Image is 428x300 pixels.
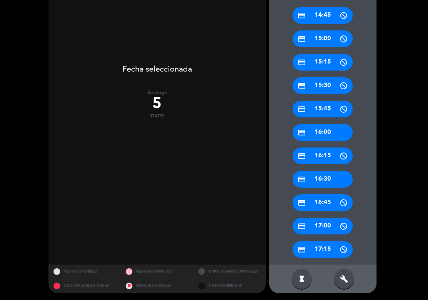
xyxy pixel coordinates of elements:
div: Fecha seleccionada [48,55,266,76]
i: credit_card [298,175,306,184]
div: 17:15 [293,241,353,258]
div: [DATE] [48,113,266,119]
div: SIN DISPONIBILIDAD [193,279,266,293]
div: 16:45 [293,194,353,211]
div: MESAS BLOQUEADAS [121,279,193,293]
i: credit_card [298,199,306,207]
div: MESAS DISPONIBLES [48,265,121,279]
div: 15:00 [293,30,353,47]
div: 15:15 [293,54,353,71]
div: OTROS TAMAÑOS DIPONIBLES [193,265,266,279]
div: 15:30 [293,77,353,94]
div: 16:30 [293,171,353,188]
i: hourglass_full [298,275,306,283]
div: domingo [48,90,266,95]
i: build [340,275,348,283]
i: credit_card [298,58,306,67]
div: 17:00 [293,218,353,234]
i: credit_card [298,222,306,230]
i: credit_card [298,245,306,254]
i: credit_card [298,152,306,160]
i: credit_card [298,105,306,113]
div: MESAS RESTRINGIDAS [121,265,193,279]
i: credit_card [298,35,306,43]
div: 16:00 [293,124,353,141]
div: 16:15 [293,147,353,164]
div: SOLO MESAS BLOQUEADAS [48,279,121,293]
i: credit_card [298,128,306,137]
i: credit_card [298,11,306,20]
div: 15:45 [293,101,353,117]
div: 14:45 [293,7,353,24]
i: credit_card [298,82,306,90]
div: 5 [48,95,266,113]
